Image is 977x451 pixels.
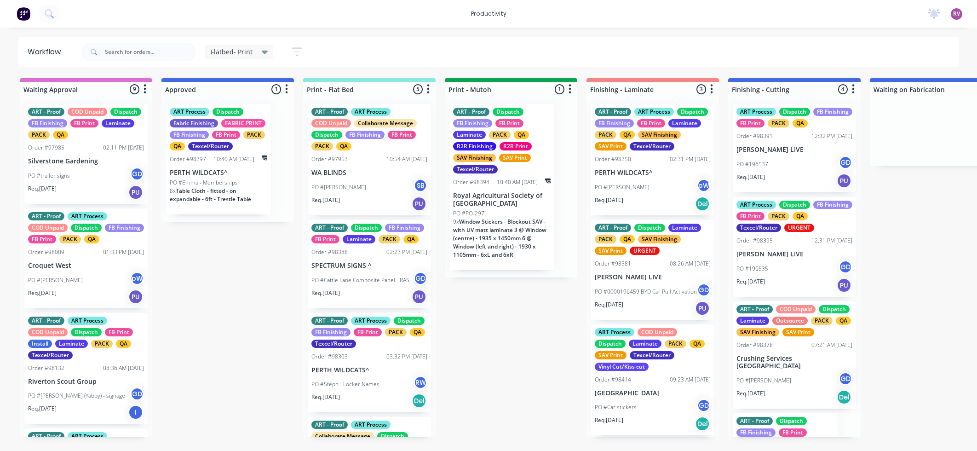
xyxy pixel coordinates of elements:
[670,260,711,268] div: 08:26 AM [DATE]
[595,351,626,359] div: SAV Print
[495,119,523,127] div: FB Print
[591,324,714,436] div: ART ProcessCOD UnpaidDispatchLaminatePACKQASAV PrintTexcel/RouterVinyl Cut/Kiss cutOrder #9841409...
[24,208,148,308] div: ART - ProofART ProcessCOD UnpaidDispatchFB FinishingFB PrintPACKQAOrder #9800901:33 PM [DATE]Croq...
[386,353,427,361] div: 03:32 PM [DATE]
[638,131,681,139] div: SAV Finishing
[28,392,125,400] p: PO #[PERSON_NAME] (Yabby) - signage
[110,108,141,116] div: Dispatch
[311,393,340,401] p: Req. [DATE]
[71,328,102,336] div: Dispatch
[128,289,143,304] div: PU
[811,237,852,245] div: 12:31 PM [DATE]
[736,132,773,140] div: Order #98391
[634,108,674,116] div: ART Process
[311,119,351,127] div: COD Unpaid
[311,224,348,232] div: ART - Proof
[311,340,356,348] div: Texcel/Router
[311,169,427,177] p: WA BLINDS
[311,262,427,270] p: SPECTRUM SIGNS ^
[811,132,852,140] div: 12:32 PM [DATE]
[311,380,379,388] p: PO #Steph - Locker Names
[811,341,852,349] div: 07:21 AM [DATE]
[736,224,781,232] div: Texcel/Router
[953,10,960,18] span: RV
[345,131,385,139] div: FB Finishing
[70,119,98,127] div: FB Print
[28,378,144,386] p: Riverton Scout Group
[211,47,253,57] span: Flatbed- Print
[489,131,511,139] div: PACK
[311,366,427,374] p: PERTH WILDCATS^
[595,169,711,177] p: PERTH WILDCATS^
[793,212,808,220] div: QA
[736,417,773,425] div: ART - Proof
[71,224,102,232] div: Dispatch
[170,119,218,127] div: Fabric Finishing
[28,340,52,348] div: Install
[449,104,554,270] div: ART - ProofDispatchFB FinishingFB PrintLaminatePACKQAR2R FinishingR2R PrintSAV FinishingSAV Print...
[784,224,814,232] div: URGENT
[386,248,427,256] div: 02:23 PM [DATE]
[351,317,391,325] div: ART Process
[243,131,265,139] div: PACK
[28,144,64,152] div: Order #97985
[28,235,56,243] div: FB Print
[813,108,852,116] div: FB Finishing
[53,131,68,139] div: QA
[336,142,351,150] div: QA
[668,119,701,127] div: Laminate
[768,119,789,127] div: PACK
[170,187,251,203] span: Table Cloth - fitted - on expandable - 6ft - Trestle Table
[453,192,551,208] p: Royal Agricultural Society of [GEOGRAPHIC_DATA]
[212,131,240,139] div: FB Print
[453,218,459,225] span: 9 x
[695,301,710,316] div: PU
[311,108,348,116] div: ART - Proof
[595,235,616,243] div: PACK
[28,248,64,256] div: Order #98009
[670,376,711,384] div: 09:23 AM [DATE]
[779,428,807,437] div: FB Print
[354,328,382,336] div: FB Print
[736,160,768,168] p: PO #196537
[736,278,765,286] p: Req. [DATE]
[595,403,637,411] p: PO #Car stickers
[170,155,206,163] div: Order #98397
[697,179,711,192] div: pW
[410,328,425,336] div: QA
[595,273,711,281] p: [PERSON_NAME] LIVE
[116,340,131,348] div: QA
[591,220,714,320] div: ART - ProofDispatchLaminatePACKQASAV FinishingSAV PrintURGENTOrder #9838108:26 AM [DATE][PERSON_N...
[629,340,661,348] div: Laminate
[28,262,144,270] p: Croquet West
[170,169,267,177] p: PERTH WILDCATS^
[595,301,623,309] p: Req. [DATE]
[595,131,616,139] div: PACK
[414,376,427,389] div: RW
[453,209,488,218] p: PO #PO-2971
[493,108,523,116] div: Dispatch
[736,328,779,336] div: SAV Finishing
[308,220,431,308] div: ART - ProofDispatchFB FinishingFB PrintLaminatePACKQAOrder #9838802:23 PM [DATE]SPECTRUM SIGNS ^P...
[403,235,419,243] div: QA
[17,7,30,21] img: Factory
[466,7,511,21] div: productivity
[68,108,107,116] div: COD Unpaid
[28,131,50,139] div: PACK
[311,131,342,139] div: Dispatch
[697,399,711,412] div: GD
[377,432,408,440] div: Dispatch
[634,224,665,232] div: Dispatch
[59,235,81,243] div: PACK
[736,146,852,154] p: [PERSON_NAME] LIVE
[55,340,88,348] div: Laminate
[28,289,57,297] p: Req. [DATE]
[453,119,492,127] div: FB Finishing
[630,247,660,255] div: URGENT
[170,142,185,150] div: QA
[733,301,856,409] div: ART - ProofCOD UnpaidDispatchLaminateOutsourcePACKQASAV FinishingSAV PrintOrder #9837807:21 AM [D...
[630,142,674,150] div: Texcel/Router
[311,432,374,440] div: Collaborate Message
[733,197,856,297] div: ART ProcessDispatchFB FinishingFB PrintPACKQATexcel/RouterURGENTOrder #9839512:31 PM [DATE][PERSO...
[91,340,113,348] div: PACK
